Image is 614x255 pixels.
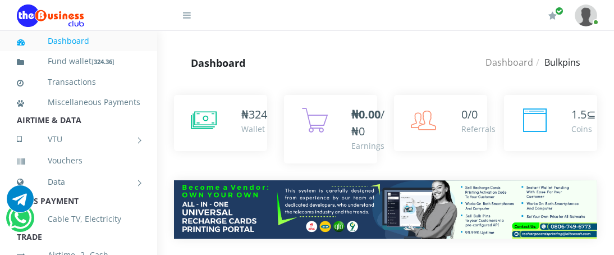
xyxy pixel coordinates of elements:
img: multitenant_rcp.png [174,180,597,238]
span: 0/0 [461,107,478,122]
a: Data [17,168,140,196]
div: ₦ [241,106,267,123]
a: ₦324 Wallet [174,95,267,151]
div: Wallet [241,123,267,135]
a: Cable TV, Electricity [17,206,140,232]
div: Earnings [351,140,384,152]
span: Renew/Upgrade Subscription [555,7,563,15]
span: 1.5 [571,107,586,122]
a: Dashboard [17,28,140,54]
span: 324 [249,107,267,122]
strong: Dashboard [191,56,245,70]
div: ⊆ [571,106,596,123]
small: [ ] [91,57,114,66]
a: 0/0 Referrals [394,95,487,151]
img: User [575,4,597,26]
b: 324.36 [94,57,112,66]
span: /₦0 [351,107,384,139]
a: Dashboard [485,56,533,69]
b: ₦0.00 [351,107,381,122]
li: Bulkpins [533,56,580,69]
a: ₦0.00/₦0 Earnings [284,95,377,163]
a: Miscellaneous Payments [17,89,140,115]
a: Fund wallet[324.36] [17,48,140,75]
a: Vouchers [17,148,140,174]
i: Renew/Upgrade Subscription [548,11,557,20]
a: Transactions [17,69,140,95]
div: Referrals [461,123,496,135]
div: Coins [571,123,596,135]
img: Logo [17,4,84,27]
a: Chat for support [8,213,31,231]
a: VTU [17,125,140,153]
a: Chat for support [7,194,34,212]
